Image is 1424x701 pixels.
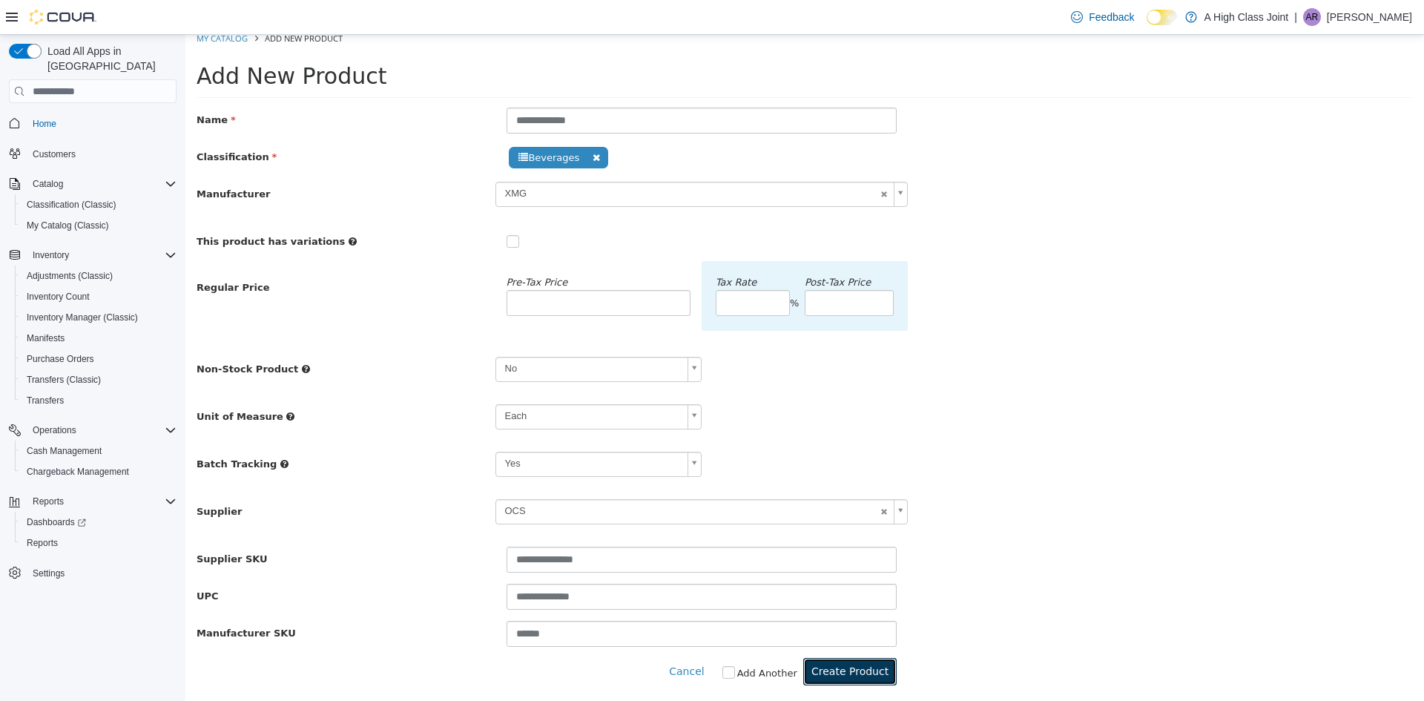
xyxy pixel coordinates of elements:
[604,256,619,282] div: %
[15,307,182,328] button: Inventory Manager (Classic)
[27,332,65,344] span: Manifests
[15,328,182,349] button: Manifests
[27,175,177,193] span: Catalog
[1327,8,1412,26] p: [PERSON_NAME]
[11,329,113,340] span: Non-Stock Product
[11,116,91,128] span: Classification
[311,148,691,171] span: XMG
[27,374,101,386] span: Transfers (Classic)
[21,463,135,481] a: Chargeback Management
[483,623,527,651] button: Cancel
[27,493,70,510] button: Reports
[310,464,723,490] a: OCS
[27,270,113,282] span: Adjustments (Classic)
[33,567,65,579] span: Settings
[1147,10,1178,25] input: Dark Mode
[311,370,496,393] span: Each
[27,395,64,407] span: Transfers
[1089,10,1134,24] span: Feedback
[21,534,177,552] span: Reports
[21,217,177,234] span: My Catalog (Classic)
[27,145,82,163] a: Customers
[30,10,96,24] img: Cova
[11,519,82,530] span: Supplier SKU
[27,115,62,133] a: Home
[3,491,182,512] button: Reports
[27,493,177,510] span: Reports
[27,220,109,231] span: My Catalog (Classic)
[311,465,691,488] span: OCS
[11,376,98,387] span: Unit of Measure
[619,242,685,253] em: Post‑Tax Price
[11,424,91,435] span: Batch Tracking
[27,537,58,549] span: Reports
[323,112,423,134] span: Beverages
[11,247,84,258] span: Regular Price
[21,534,64,552] a: Reports
[15,461,182,482] button: Chargeback Management
[15,349,182,369] button: Purchase Orders
[15,512,182,533] a: Dashboards
[11,154,85,165] span: Manufacturer
[27,564,177,582] span: Settings
[27,199,116,211] span: Classification (Classic)
[3,112,182,134] button: Home
[15,390,182,411] button: Transfers
[11,28,202,54] span: Add New Product
[21,350,177,368] span: Purchase Orders
[15,194,182,215] button: Classification (Classic)
[310,147,723,172] a: XMG
[311,418,496,441] span: Yes
[11,593,111,604] span: Manufacturer SKU
[1306,8,1319,26] span: AR
[21,371,107,389] a: Transfers (Classic)
[27,445,102,457] span: Cash Management
[21,267,177,285] span: Adjustments (Classic)
[11,556,33,567] span: UPC
[33,249,69,261] span: Inventory
[21,309,177,326] span: Inventory Manager (Classic)
[27,421,82,439] button: Operations
[27,246,177,264] span: Inventory
[33,178,63,190] span: Catalog
[33,424,76,436] span: Operations
[21,288,96,306] a: Inventory Count
[27,353,94,365] span: Purchase Orders
[3,245,182,266] button: Inventory
[21,196,122,214] a: Classification (Classic)
[3,420,182,441] button: Operations
[21,463,177,481] span: Chargeback Management
[11,79,50,90] span: Name
[27,175,69,193] button: Catalog
[21,196,177,214] span: Classification (Classic)
[33,496,64,507] span: Reports
[27,291,90,303] span: Inventory Count
[27,516,86,528] span: Dashboards
[310,322,516,347] a: No
[3,562,182,584] button: Settings
[27,145,177,163] span: Customers
[15,215,182,236] button: My Catalog (Classic)
[21,329,70,347] a: Manifests
[21,513,177,531] span: Dashboards
[1204,8,1289,26] p: A High Class Joint
[11,471,56,482] span: Supplier
[1065,2,1140,32] a: Feedback
[321,242,383,253] em: Pre‑Tax Price
[21,309,144,326] a: Inventory Manager (Classic)
[1303,8,1321,26] div: Alexa Rushton
[15,369,182,390] button: Transfers (Classic)
[310,417,516,442] a: Yes
[27,466,129,478] span: Chargeback Management
[15,286,182,307] button: Inventory Count
[27,312,138,323] span: Inventory Manager (Classic)
[552,631,612,646] label: Add Another
[27,246,75,264] button: Inventory
[1294,8,1297,26] p: |
[1147,25,1147,26] span: Dark Mode
[15,441,182,461] button: Cash Management
[21,267,119,285] a: Adjustments (Classic)
[21,217,115,234] a: My Catalog (Classic)
[15,533,182,553] button: Reports
[21,329,177,347] span: Manifests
